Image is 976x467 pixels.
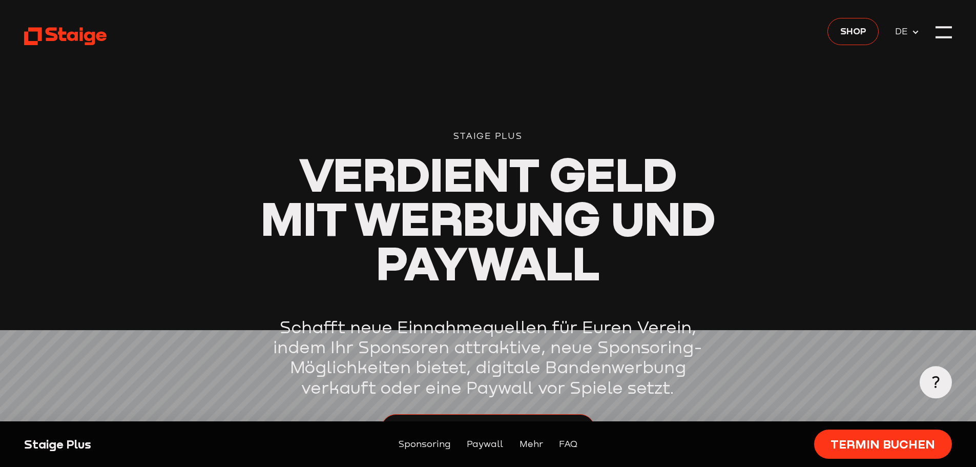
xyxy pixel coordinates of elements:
a: FAQ [559,437,577,452]
a: Mehr [520,437,543,452]
a: Paywall [467,437,503,452]
p: Schafft neue Einnahmequellen für Euren Verein, indem Ihr Sponsoren attraktive, neue Sponsoring-Mö... [259,317,717,398]
span: DE [895,24,911,38]
iframe: chat widget [933,218,966,249]
a: Shop [827,18,879,45]
span: Shop [840,24,866,38]
span: Verdient Geld mit Werbung und Paywall [261,146,715,291]
a: Beratungstermin buchen [381,414,595,443]
span: Beratungstermin buchen [398,420,578,436]
div: Staige Plus [259,129,717,144]
div: Staige Plus [24,436,247,453]
a: Sponsoring [399,437,451,452]
a: Termin buchen [814,430,952,459]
